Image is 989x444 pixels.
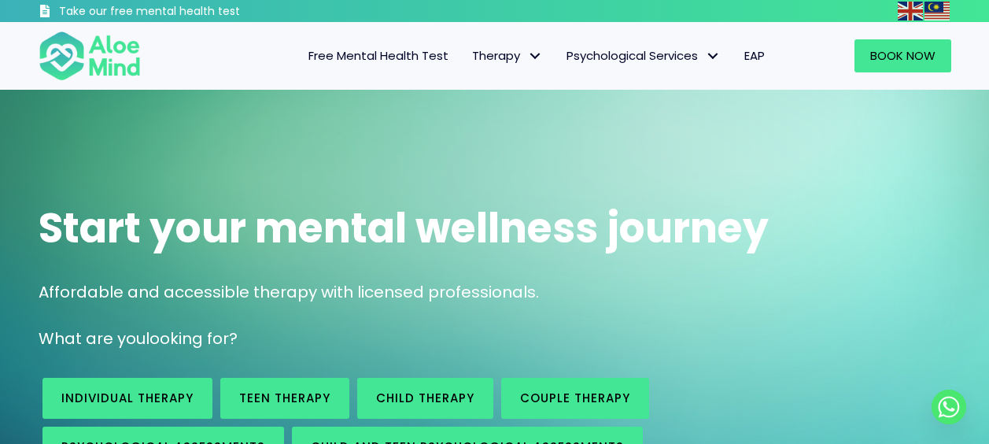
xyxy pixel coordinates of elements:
a: Book Now [854,39,951,72]
a: Couple therapy [501,378,649,419]
h3: Take our free mental health test [59,4,324,20]
img: ms [924,2,950,20]
span: Couple therapy [520,390,630,406]
span: Free Mental Health Test [308,47,448,64]
a: Teen Therapy [220,378,349,419]
span: What are you [39,327,146,350]
img: en [898,2,923,20]
img: Aloe mind Logo [39,30,141,82]
span: Therapy [472,47,543,64]
span: EAP [744,47,765,64]
span: Therapy: submenu [524,45,547,68]
a: Psychological ServicesPsychological Services: submenu [555,39,733,72]
p: Affordable and accessible therapy with licensed professionals. [39,281,951,304]
a: Whatsapp [932,390,966,424]
a: Free Mental Health Test [297,39,460,72]
span: Individual therapy [61,390,194,406]
a: English [898,2,924,20]
a: EAP [733,39,777,72]
a: Malay [924,2,951,20]
a: Individual therapy [42,378,212,419]
a: Child Therapy [357,378,493,419]
a: TherapyTherapy: submenu [460,39,555,72]
nav: Menu [161,39,777,72]
span: Psychological Services: submenu [702,45,725,68]
span: Psychological Services [566,47,721,64]
span: Child Therapy [376,390,474,406]
span: looking for? [146,327,238,350]
span: Book Now [870,47,935,64]
span: Start your mental wellness journey [39,199,769,257]
span: Teen Therapy [239,390,330,406]
a: Take our free mental health test [39,4,324,22]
